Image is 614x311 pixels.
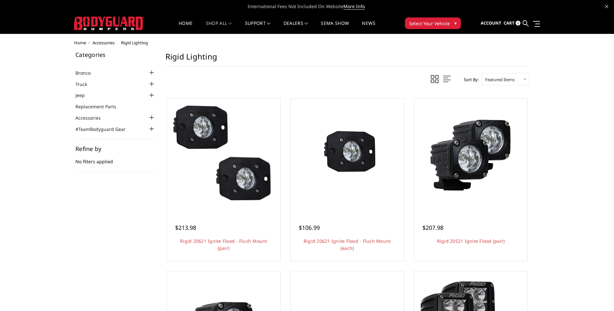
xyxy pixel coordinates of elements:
[75,146,156,172] div: No filters applied
[454,20,457,27] span: ▾
[299,224,320,231] span: $106.99
[206,21,232,34] a: shop all
[481,20,501,26] span: Account
[504,20,515,26] span: Cart
[75,52,156,58] h5: Categories
[321,21,349,34] a: SEMA Show
[169,100,279,210] img: Rigid 20621 Ignite Flood - Flush Mount (pair)
[93,40,115,46] a: Accessories
[75,126,134,133] a: #TeamBodyguard Gear
[169,100,279,210] a: Rigid 20621 Ignite Flood - Flush Mount (pair) Rigid 20621 Ignite Flood - Flush Mount (pair)
[516,21,520,26] span: 0
[75,70,99,76] a: Bronco
[245,21,271,34] a: Support
[121,40,148,46] span: Rigid Lighting
[75,146,156,152] h5: Refine by
[460,75,479,84] label: Sort By:
[437,238,505,244] a: Rigid 20521 Ignite Flood (pair)
[175,224,196,231] span: $213.98
[292,100,402,210] a: Rigid 20621 Ignite Flood - Flush Mount (each) Rigid 20621 Ignite Flood - Flush Mount (each)
[504,15,520,32] a: Cart 0
[74,40,86,46] a: Home
[419,103,522,207] img: Rigid 20521 Ignite Flood (pair)
[74,16,144,30] img: BODYGUARD BUMPERS
[304,238,391,251] a: Rigid 20621 Ignite Flood - Flush Mount (each)
[75,81,95,88] a: Truck
[179,21,193,34] a: Home
[422,224,443,231] span: $207.98
[75,114,109,121] a: Accessories
[409,20,450,27] span: Select Your Vehicle
[362,21,375,34] a: News
[75,103,124,110] a: Replacement Parts
[416,100,526,210] a: Rigid 20521 Ignite Flood (pair)
[284,21,308,34] a: Dealers
[481,15,501,32] a: Account
[75,92,93,99] a: Jeep
[405,17,461,29] button: Select Your Vehicle
[343,3,365,10] a: More Info
[180,238,267,251] a: Rigid 20621 Ignite Flood - Flush Mount (pair)
[165,52,529,67] h1: Rigid Lighting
